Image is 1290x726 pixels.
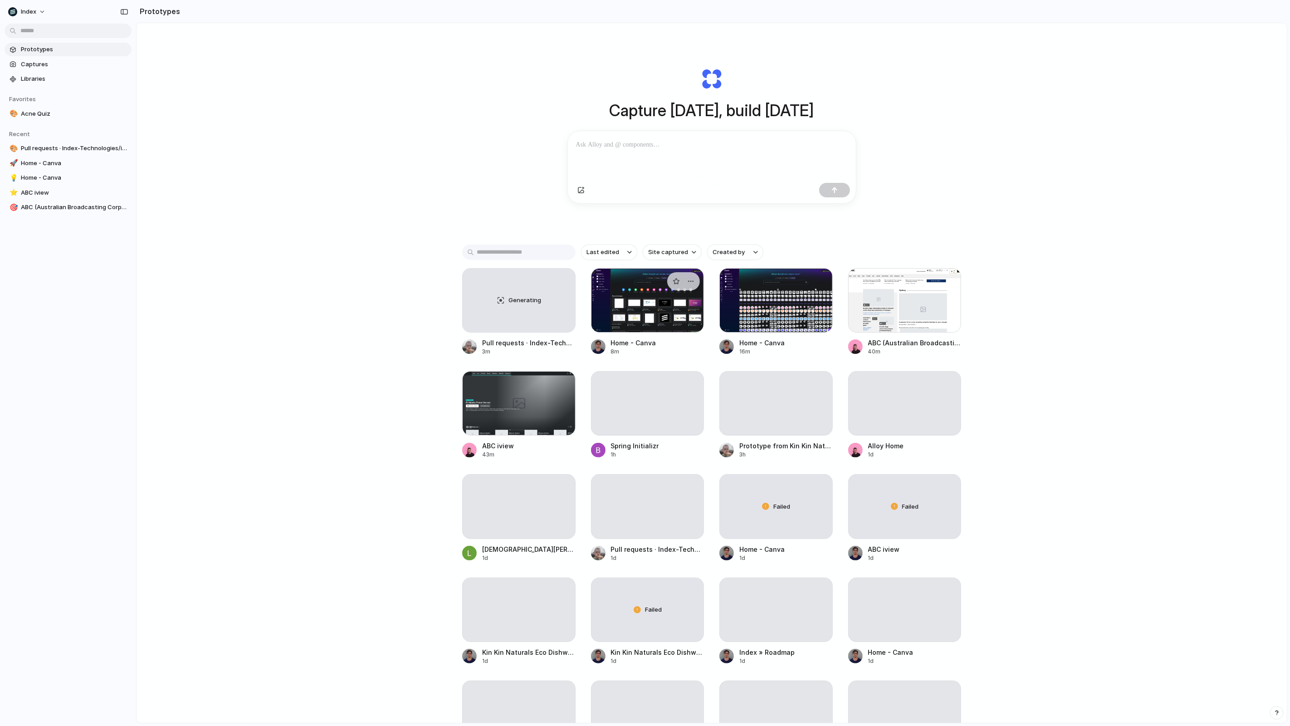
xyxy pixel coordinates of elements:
div: ABC iview [868,544,900,554]
a: Home - CanvaHome - Canva16m [719,268,833,356]
div: 🎨 [10,108,16,119]
div: 1d [868,657,914,665]
button: 🎯 [8,203,17,212]
h1: Capture [DATE], build [DATE] [610,98,814,123]
div: 1d [482,657,576,665]
div: 43m [482,451,514,459]
a: ABC iviewABC iview43m [462,371,576,459]
a: Spring Initializr1h [591,371,704,459]
a: 💡Home - Canva [5,171,132,185]
div: ABC (Australian Broadcasting Corporation) [868,338,962,348]
span: Acne Quiz [21,109,128,118]
div: 1d [611,657,704,665]
div: 1d [739,554,785,562]
span: Pull requests · Index-Technologies/index [21,144,128,153]
div: 💡 [10,173,16,183]
div: Index » Roadmap [739,648,795,657]
div: Home - Canva [868,648,914,657]
div: 1d [611,554,704,562]
div: Kin Kin Naturals Eco Dishwash Liquid Tangerine 1050ml | Healthylife [611,648,704,657]
div: 1d [868,451,904,459]
span: Failed [773,502,790,511]
span: Site captured [648,248,688,257]
span: ABC (Australian Broadcasting Corporation) [21,203,128,212]
a: 🎨Pull requests · Index-Technologies/index [5,142,132,155]
a: Kin Kin Naturals Eco Dishwash Powder Lime and [PERSON_NAME] 2.5kg | Healthylife1d [462,578,576,665]
div: Alloy Home [868,441,904,451]
div: 3m [482,348,576,356]
a: Prototype from Kin Kin Naturals Eco Dishwash Powder Lime and [PERSON_NAME] 2.5kg | Healthylife3h [719,371,833,459]
span: Libraries [21,74,128,83]
div: 40m [868,348,962,356]
div: 🎯 [10,202,16,213]
div: 1d [739,657,795,665]
span: Home - Canva [21,159,128,168]
button: Site captured [643,245,702,260]
div: 3h [739,451,833,459]
a: [DEMOGRAPHIC_DATA][PERSON_NAME]1d [462,474,576,562]
button: Created by [707,245,763,260]
div: Prototype from Kin Kin Naturals Eco Dishwash Powder Lime and [PERSON_NAME] 2.5kg | Healthylife [739,441,833,451]
a: 🎯ABC (Australian Broadcasting Corporation) [5,201,132,214]
div: Pull requests · Index-Technologies/index [611,544,704,554]
span: Favorites [9,95,36,103]
a: 🚀Home - Canva [5,157,132,170]
div: [DEMOGRAPHIC_DATA][PERSON_NAME] [482,544,576,554]
a: Libraries [5,72,132,86]
button: ⭐ [8,188,17,197]
button: 🎨 [8,144,17,153]
a: Captures [5,58,132,71]
a: Home - Canva1d [848,578,962,665]
div: Kin Kin Naturals Eco Dishwash Powder Lime and [PERSON_NAME] 2.5kg | Healthylife [482,648,576,657]
div: ⭐ [10,187,16,198]
div: 1d [482,554,576,562]
div: ABC iview [482,441,514,451]
div: 1d [868,554,900,562]
a: 🎨Acne Quiz [5,107,132,121]
button: 💡 [8,173,17,182]
span: Home - Canva [21,173,128,182]
div: Home - Canva [739,338,785,348]
span: Last edited [586,248,619,257]
div: 🎨 [10,143,16,154]
div: Pull requests · Index-Technologies/index [482,338,576,348]
a: ⭐ABC iview [5,186,132,200]
div: Spring Initializr [611,441,659,451]
span: Prototypes [21,45,128,54]
a: Home - CanvaHome - Canva8m [591,268,704,356]
div: Home - Canva [739,544,785,554]
a: FailedHome - Canva1d [719,474,833,562]
span: Failed [902,502,919,511]
div: 16m [739,348,785,356]
a: Alloy Home1d [848,371,962,459]
h2: Prototypes [136,6,180,17]
div: Home - Canva [611,338,656,348]
div: 8m [611,348,656,356]
span: Recent [9,130,30,137]
button: 🎨 [8,109,17,118]
a: FailedABC iview1d [848,474,962,562]
span: Captures [21,60,128,69]
span: Created by [713,248,745,257]
a: Prototypes [5,43,132,56]
a: ABC (Australian Broadcasting Corporation)ABC (Australian Broadcasting Corporation)40m [848,268,962,356]
span: Failed [645,605,662,614]
span: ABC iview [21,188,128,197]
span: Generating [508,296,541,305]
button: Index [5,5,50,19]
a: Pull requests · Index-Technologies/index1d [591,474,704,562]
button: 🚀 [8,159,17,168]
a: Index » Roadmap1d [719,578,833,665]
span: Index [21,7,36,16]
div: 🚀 [10,158,16,168]
div: 1h [611,451,659,459]
a: GeneratingPull requests · Index-Technologies/index3m [462,268,576,356]
button: Last edited [581,245,637,260]
a: FailedKin Kin Naturals Eco Dishwash Liquid Tangerine 1050ml | Healthylife1d [591,578,704,665]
